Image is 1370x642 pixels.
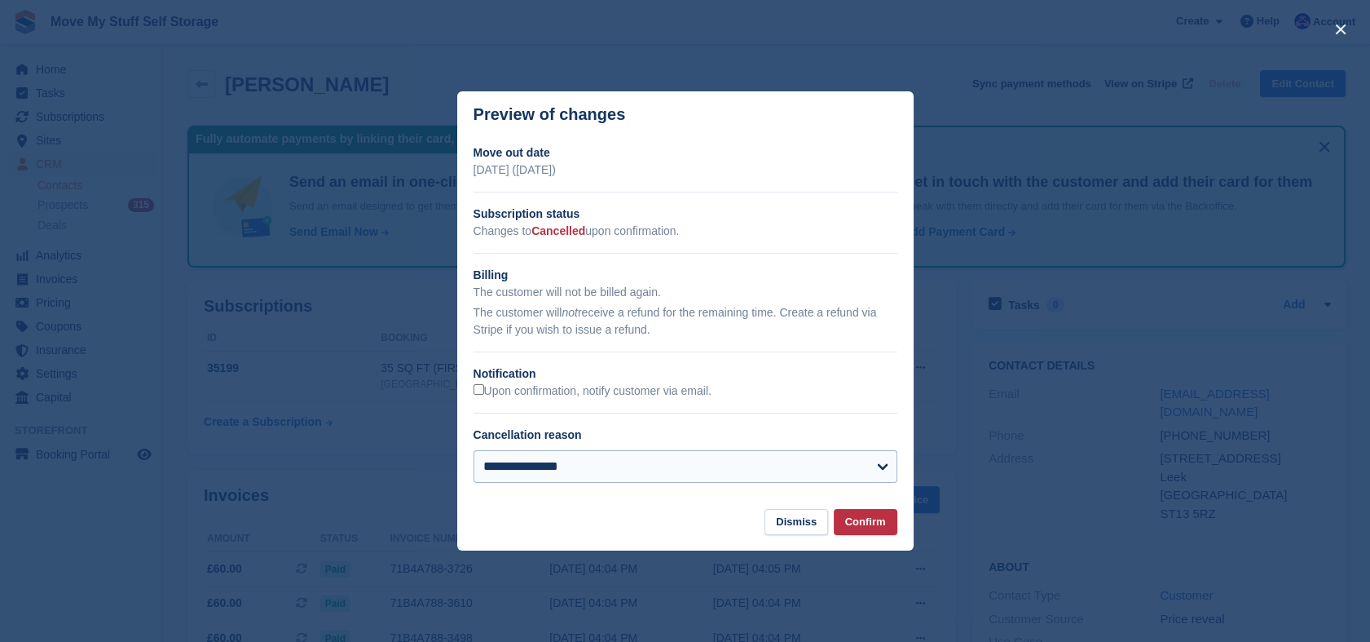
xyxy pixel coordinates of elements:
[531,224,585,237] span: Cancelled
[474,206,897,223] h2: Subscription status
[474,267,897,284] h2: Billing
[474,284,897,301] p: The customer will not be billed again.
[474,105,626,124] p: Preview of changes
[834,509,897,536] button: Confirm
[474,162,897,179] p: [DATE] ([DATE])
[474,384,484,395] input: Upon confirmation, notify customer via email.
[474,304,897,339] p: The customer will receive a refund for the remaining time. Create a refund via Stripe if you wish...
[474,384,711,399] label: Upon confirmation, notify customer via email.
[474,365,897,383] h2: Notification
[474,223,897,240] p: Changes to upon confirmation.
[474,428,582,441] label: Cancellation reason
[562,306,577,319] em: not
[764,509,828,536] button: Dismiss
[474,144,897,162] h2: Move out date
[1328,16,1354,42] button: close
